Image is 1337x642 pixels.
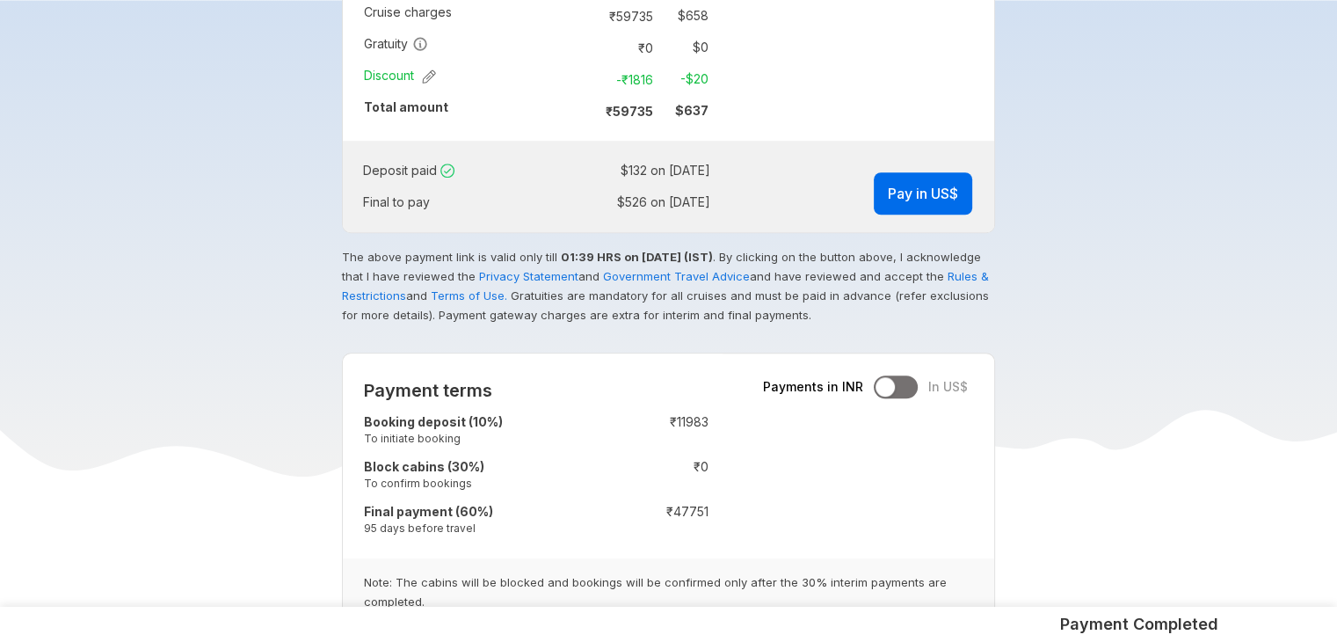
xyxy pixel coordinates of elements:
span: Gratuity [364,35,428,53]
td: : [578,63,586,95]
span: Payments in INR [763,378,863,396]
a: Government Travel Advice [603,269,750,283]
td: $ 658 [660,4,708,28]
td: Final to pay [363,186,543,218]
td: -$ 20 [660,67,708,91]
td: : [595,410,604,455]
small: To confirm bookings [364,476,595,491]
strong: ₹ 59735 [606,104,653,119]
a: Privacy Statement [479,269,578,283]
td: ₹ 47751 [604,500,708,544]
td: : [543,186,549,218]
td: : [543,155,549,186]
td: : [578,95,586,127]
strong: 01:39 HRS on [DATE] (IST) [561,250,713,264]
strong: Total amount [364,99,448,114]
h2: Payment terms [364,380,708,401]
small: 95 days before travel [364,521,595,536]
p: The above payment link is valid only till . By clicking on the button above, I acknowledge that I... [342,247,991,325]
td: ₹ 0 [586,35,660,60]
td: ₹ 0 [604,455,708,500]
td: $ 526 on [DATE] [549,190,710,215]
td: : [595,500,604,544]
strong: Block cabins (30%) [364,459,484,474]
td: : [578,32,586,63]
td: -₹ 1816 [586,67,660,91]
strong: $ 637 [675,103,708,118]
small: To initiate booking [364,431,595,446]
strong: Booking deposit (10%) [364,414,503,429]
td: : [595,455,604,500]
a: Terms of Use. [431,288,507,303]
td: ₹ 59735 [586,4,660,28]
span: Discount [364,67,436,84]
small: Note: The cabins will be blocked and bookings will be confirmed only after the 30% interim paymen... [343,558,994,632]
td: Deposit paid [363,155,543,186]
strong: Final payment (60%) [364,504,493,519]
td: ₹ 11983 [604,410,708,455]
h5: Payment Completed [1060,614,1218,635]
td: $ 132 on [DATE] [549,158,710,183]
button: Pay in US$ [874,172,972,215]
span: In US$ [928,378,968,396]
td: $ 0 [660,35,708,60]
